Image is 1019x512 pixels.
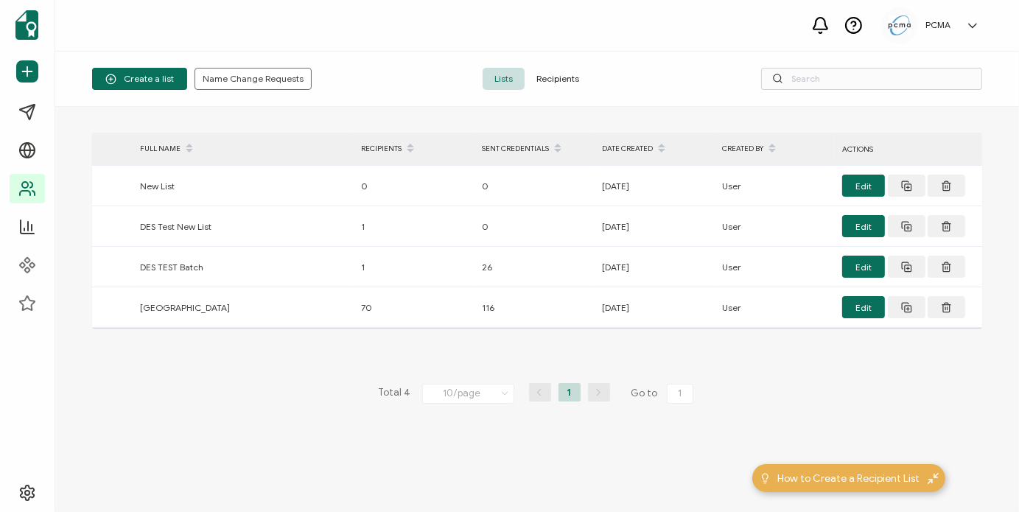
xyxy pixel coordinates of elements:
span: Create a list [105,74,174,85]
div: 1 [354,259,475,276]
div: DATE CREATED [595,136,715,161]
div: [DATE] [595,218,715,235]
span: Name Change Requests [203,74,304,83]
div: DES TEST Batch [133,259,354,276]
span: Go to [631,383,696,404]
div: 0 [475,178,595,194]
div: 26 [475,259,595,276]
div: FULL NAME [133,136,354,161]
button: Edit [842,256,885,278]
div: User [715,218,835,235]
div: ACTIONS [835,141,982,158]
div: [DATE] [595,299,715,316]
div: User [715,178,835,194]
div: RECIPIENTS [354,136,475,161]
div: [GEOGRAPHIC_DATA] [133,299,354,316]
div: SENT CREDENTIALS [475,136,595,161]
div: 116 [475,299,595,316]
div: 1 [354,218,475,235]
img: minimize-icon.svg [928,473,939,484]
button: Edit [842,296,885,318]
li: 1 [558,383,581,401]
div: [DATE] [595,178,715,194]
div: User [715,299,835,316]
input: Search [761,68,982,90]
div: User [715,259,835,276]
div: 0 [475,218,595,235]
button: Edit [842,175,885,197]
button: Edit [842,215,885,237]
h5: PCMA [925,20,950,30]
div: CREATED BY [715,136,835,161]
div: [DATE] [595,259,715,276]
span: Recipients [525,68,591,90]
div: New List [133,178,354,194]
span: How to Create a Recipient List [778,471,920,486]
img: sertifier-logomark-colored.svg [15,10,38,40]
div: DES Test New List [133,218,354,235]
iframe: Chat Widget [945,441,1019,512]
button: Create a list [92,68,187,90]
span: Total 4 [379,383,411,404]
div: 70 [354,299,475,316]
div: 0 [354,178,475,194]
input: Select [422,384,514,404]
span: Lists [483,68,525,90]
img: 5c892e8a-a8c9-4ab0-b501-e22bba25706e.jpg [889,15,911,35]
button: Name Change Requests [195,68,312,90]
